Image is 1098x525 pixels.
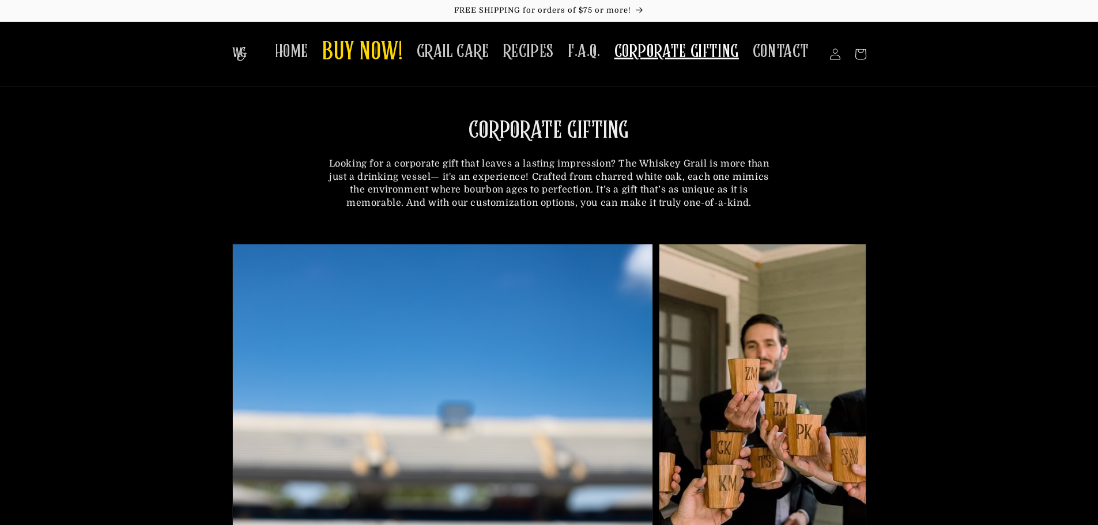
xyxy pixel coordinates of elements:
[608,33,746,70] a: CORPORATE GIFTING
[325,157,774,209] p: Looking for a corporate gift that leaves a lasting impression? The Whiskey Grail is more than jus...
[568,40,601,63] span: F.A.Q.
[746,33,816,70] a: CONTACT
[315,30,410,75] a: BUY NOW!
[410,33,496,70] a: GRAIL CARE
[268,33,315,70] a: HOME
[496,33,561,70] a: RECIPES
[561,33,608,70] a: F.A.Q.
[322,37,403,69] span: BUY NOW!
[417,40,489,63] span: GRAIL CARE
[12,6,1086,16] p: FREE SHIPPING for orders of $75 or more!
[753,40,809,63] span: CONTACT
[325,116,774,146] h2: CORPORATE GIFTING
[503,40,554,63] span: RECIPES
[614,40,739,63] span: CORPORATE GIFTING
[232,47,247,61] img: The Whiskey Grail
[275,40,308,63] span: HOME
